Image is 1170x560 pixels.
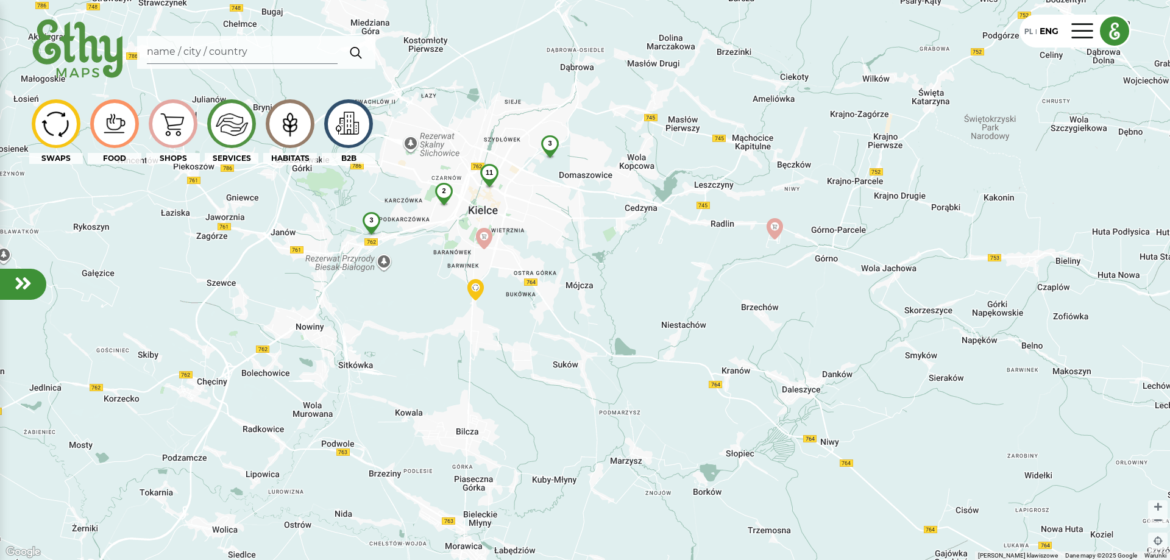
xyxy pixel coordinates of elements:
input: Search [147,41,338,64]
a: Pokaż ten obszar w Mapach Google (otwiera się w nowym oknie) [3,544,43,560]
div: B2B [322,153,375,164]
div: FOOD [88,153,141,164]
img: 11 [472,164,506,197]
img: search.svg [345,40,367,65]
span: Dane mapy ©2025 Google [1065,552,1137,559]
span: 11 [486,169,493,176]
img: icon-image [211,104,252,144]
div: SWAPS [29,153,83,164]
span: 2 [442,187,445,194]
div: HABITATS [263,153,317,164]
button: Skróty klawiszowe [978,551,1058,560]
img: icon-image [152,104,193,143]
img: ethy-logo [29,15,127,85]
img: icon-image [35,106,76,141]
span: 3 [369,216,373,224]
img: 3 [534,135,566,167]
a: Warunki (otwiera się w nowej karcie) [1144,552,1166,559]
div: SHOPS [146,153,200,164]
img: 3 [355,212,388,244]
div: ENG [1040,25,1058,38]
img: icon-image [94,109,135,139]
img: ethy logo [1101,17,1129,45]
img: 2 [428,183,460,214]
div: PL [1024,24,1033,38]
img: Google [3,544,43,560]
img: icon-image [269,104,310,143]
span: 3 [548,140,551,147]
img: icon-image [328,106,369,142]
div: SERVICES [205,153,258,164]
div: | [1033,27,1040,38]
